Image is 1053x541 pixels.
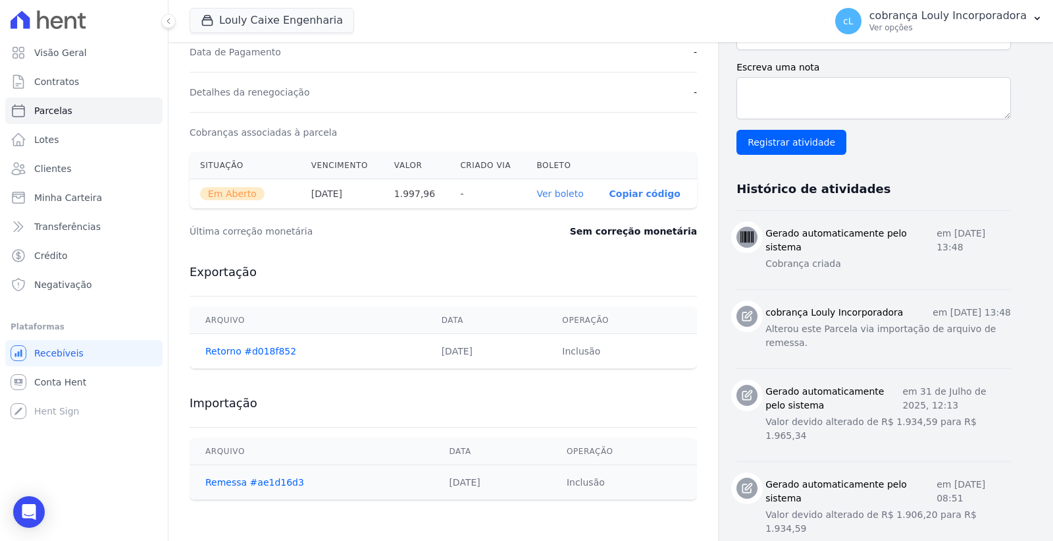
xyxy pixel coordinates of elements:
th: Arquivo [190,307,426,334]
span: Lotes [34,133,59,146]
div: Plataformas [11,319,157,335]
span: Visão Geral [34,46,87,59]
th: Vencimento [301,152,384,179]
td: Inclusão [546,334,697,369]
h3: Gerado automaticamente pelo sistema [765,478,937,505]
dt: Data de Pagamento [190,45,281,59]
a: Crédito [5,242,163,269]
dt: Cobranças associadas à parcela [190,126,337,139]
a: Ver boleto [536,188,583,199]
span: Negativação [34,278,92,291]
h3: Gerado automaticamente pelo sistema [765,227,937,254]
h3: cobrança Louly Incorporadora [765,306,903,320]
span: Minha Carteira [34,191,102,204]
h3: Gerado automaticamente pelo sistema [765,385,902,413]
h3: Exportação [190,264,697,280]
span: Transferências [34,220,101,233]
span: Conta Hent [34,376,86,389]
p: Valor devido alterado de R$ 1.906,20 para R$ 1.934,59 [765,508,1011,536]
td: [DATE] [426,334,547,369]
a: Recebíveis [5,340,163,366]
a: Clientes [5,156,163,182]
span: cL [843,16,854,26]
span: Contratos [34,75,79,88]
th: [DATE] [301,179,384,209]
th: Valor [384,152,450,179]
td: Inclusão [551,465,697,500]
button: Copiar código [609,188,681,199]
th: Data [426,307,547,334]
p: cobrança Louly Incorporadora [869,9,1027,22]
p: em [DATE] 13:48 [937,227,1011,254]
dd: - [694,86,697,99]
th: Data [433,438,550,465]
label: Escreva uma nota [736,61,1011,74]
td: [DATE] [433,465,550,500]
dd: - [694,45,697,59]
a: Lotes [5,127,163,153]
span: Clientes [34,162,71,175]
p: em [DATE] 08:51 [937,478,1011,505]
a: Visão Geral [5,40,163,66]
th: 1.997,96 [384,179,450,209]
a: Contratos [5,69,163,95]
th: Operação [551,438,697,465]
p: Alterou este Parcela via importação de arquivo de remessa. [765,322,1011,350]
p: em 31 de Julho de 2025, 12:13 [902,385,1011,413]
dd: Sem correção monetária [570,225,697,238]
a: Transferências [5,214,163,240]
th: Criado via [449,152,526,179]
th: Boleto [526,152,598,179]
a: Negativação [5,271,163,298]
dt: Detalhes da renegociação [190,86,310,99]
th: - [449,179,526,209]
span: Crédito [34,249,68,262]
p: Valor devido alterado de R$ 1.934,59 para R$ 1.965,34 [765,415,1011,443]
span: Parcelas [34,104,72,117]
h3: Importação [190,395,697,411]
p: Ver opções [869,22,1027,33]
span: Em Aberto [200,187,265,200]
a: Conta Hent [5,369,163,395]
p: em [DATE] 13:48 [933,306,1011,320]
dt: Última correção monetária [190,225,490,238]
span: Recebíveis [34,347,84,360]
input: Registrar atividade [736,130,846,155]
p: Cobrança criada [765,257,1011,271]
th: Operação [546,307,697,334]
div: Open Intercom Messenger [13,496,45,528]
a: Remessa #ae1d16d3 [205,477,304,488]
a: Parcelas [5,98,163,124]
th: Situação [190,152,301,179]
button: Louly Caixe Engenharia [190,8,354,33]
a: Minha Carteira [5,185,163,211]
a: Retorno #d018f852 [205,346,296,356]
button: cL cobrança Louly Incorporadora Ver opções [825,3,1053,40]
h3: Histórico de atividades [736,181,890,197]
th: Arquivo [190,438,433,465]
